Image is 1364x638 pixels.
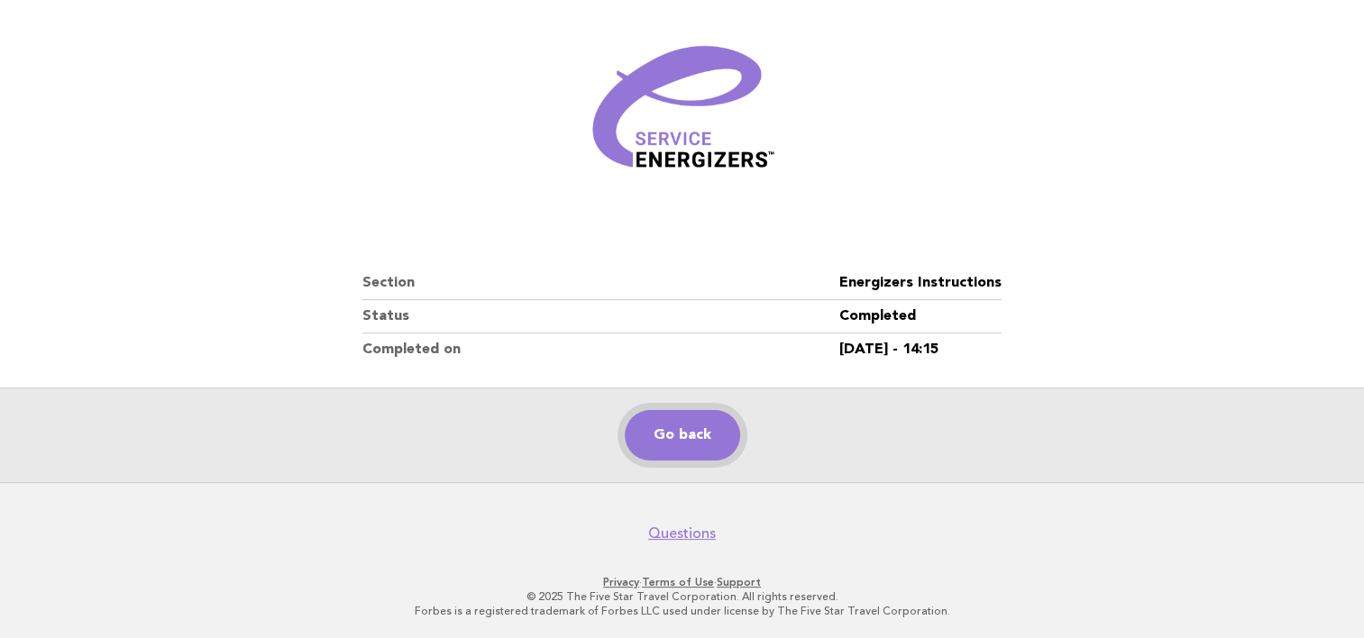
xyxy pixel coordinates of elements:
dd: Completed [839,300,1002,333]
dd: [DATE] - 14:15 [839,333,1002,366]
p: © 2025 The Five Star Travel Corporation. All rights reserved. [131,589,1234,604]
a: Questions [648,524,716,542]
a: Terms of Use [642,576,714,588]
a: Support [717,576,761,588]
a: Privacy [603,576,639,588]
dt: Status [362,300,839,333]
p: · · [131,575,1234,589]
dt: Section [362,267,839,300]
img: Verified [574,7,791,223]
p: Forbes is a registered trademark of Forbes LLC used under license by The Five Star Travel Corpora... [131,604,1234,618]
dt: Completed on [362,333,839,366]
a: Go back [625,410,740,460]
dd: Energizers Instructions [839,267,1002,300]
